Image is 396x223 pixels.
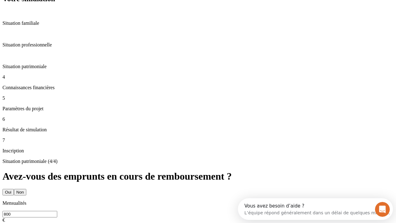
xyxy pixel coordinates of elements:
[2,138,394,143] p: 7
[2,42,394,48] p: Situation professionnelle
[6,5,152,10] div: Vous avez besoin d’aide ?
[2,217,5,223] span: €
[16,190,24,195] div: Non
[2,2,170,20] div: Ouvrir le Messenger Intercom
[238,198,393,220] iframe: Intercom live chat discovery launcher
[2,106,394,111] p: Paramètres du projet
[2,116,394,122] p: 6
[2,159,394,164] p: Situation patrimoniale (4/4)
[14,189,26,195] button: Non
[2,189,14,195] button: Oui
[5,190,11,195] div: Oui
[2,148,394,154] p: Inscription
[2,200,394,206] p: Mensualités
[2,74,394,80] p: 4
[375,202,390,217] iframe: Intercom live chat
[2,127,394,133] p: Résultat de simulation
[2,95,394,101] p: 5
[6,10,152,17] div: L’équipe répond généralement dans un délai de quelques minutes.
[2,64,394,69] p: Situation patrimoniale
[2,20,394,26] p: Situation familiale
[2,171,394,182] h1: Avez-vous des emprunts en cours de remboursement ?
[2,85,394,90] p: Connaissances financières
